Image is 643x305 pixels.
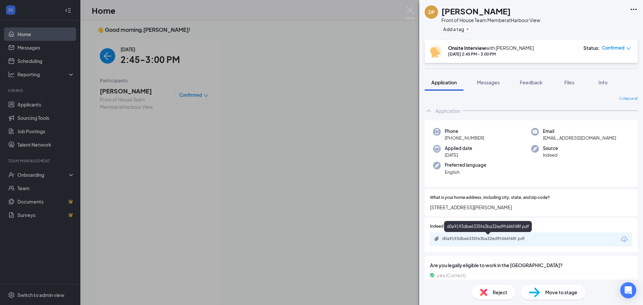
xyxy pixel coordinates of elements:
span: Collapse all [619,96,638,101]
div: DP [428,9,435,15]
span: Reject [493,289,507,296]
span: Phone [445,128,484,135]
span: Application [431,79,457,85]
div: d0a9193dbe6335fe3ba32ed9fd46f48f.pdf [444,221,532,232]
div: Front of House Team Member at Harbour View [441,17,540,23]
span: Indeed [543,152,558,158]
span: Info [598,79,608,85]
span: Preferred language [445,162,486,168]
span: English [445,169,486,175]
button: PlusAdd a tag [441,25,471,32]
span: Are you legally eligible to work in the [GEOGRAPHIC_DATA]? [430,261,632,269]
svg: Ellipses [630,5,638,13]
b: Onsite Interview [448,45,486,51]
svg: ChevronUp [425,107,433,115]
span: Files [564,79,574,85]
span: Indeed Resume [430,223,459,230]
div: [DATE] 2:45 PM - 3:00 PM [448,51,534,57]
span: Feedback [520,79,543,85]
svg: Paperclip [434,236,439,241]
span: What is your home address, including city, state, and zip code? [430,195,550,201]
span: Applied date [445,145,472,152]
span: Move to stage [545,289,577,296]
h1: [PERSON_NAME] [441,5,511,17]
span: [DATE] [445,152,472,158]
svg: Download [620,235,628,243]
div: with [PERSON_NAME] [448,45,534,51]
span: Email [543,128,616,135]
span: Messages [477,79,500,85]
a: Paperclipd0a9193dbe6335fe3ba32ed9fd46f48f.pdf [434,236,543,242]
span: yes (Correct) [437,272,466,279]
span: down [626,46,631,51]
span: [PHONE_NUMBER] [445,135,484,141]
span: [STREET_ADDRESS][PERSON_NAME] [430,204,632,211]
span: Confirmed [602,45,625,51]
span: [EMAIL_ADDRESS][DOMAIN_NAME] [543,135,616,141]
span: Source [543,145,558,152]
div: Application [435,107,460,114]
div: d0a9193dbe6335fe3ba32ed9fd46f48f.pdf [442,236,536,241]
div: Status : [583,45,600,51]
div: Open Intercom Messenger [620,282,636,298]
svg: Plus [466,27,470,31]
